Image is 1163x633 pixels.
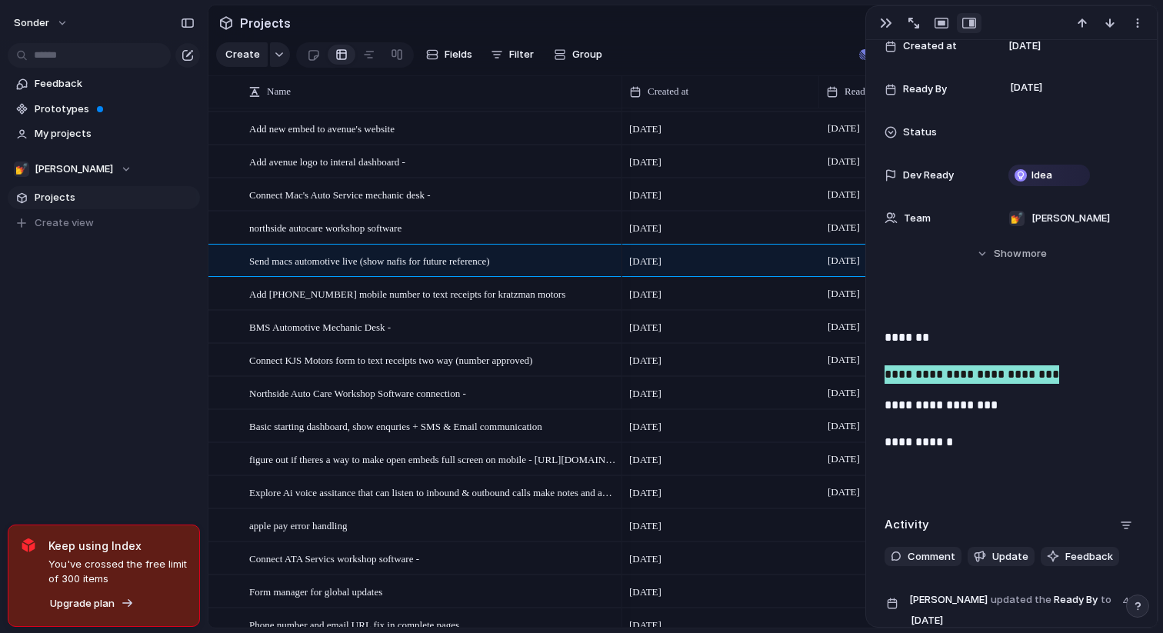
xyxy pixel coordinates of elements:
[629,585,661,600] span: [DATE]
[35,215,94,231] span: Create view
[1009,211,1025,226] div: 💅
[903,38,957,54] span: Created at
[824,218,864,237] span: [DATE]
[249,351,532,368] span: Connect KJS Motors form to text receipts two way (number approved)
[249,549,419,567] span: Connect ATA Servics workshop software -
[572,47,602,62] span: Group
[992,549,1028,565] span: Update
[824,119,864,138] span: [DATE]
[249,582,382,600] span: Form manager for global updates
[35,102,195,117] span: Prototypes
[824,483,864,501] span: [DATE]
[216,42,268,67] button: Create
[237,9,294,37] span: Projects
[1041,547,1119,567] button: Feedback
[485,42,540,67] button: Filter
[907,611,948,630] span: [DATE]
[885,516,929,534] h2: Activity
[35,126,195,142] span: My projects
[824,417,864,435] span: [DATE]
[903,125,937,140] span: Status
[249,483,617,501] span: Explore Ai voice assitance that can listen to inbound & outbound calls make notes and add to aven...
[903,82,947,97] span: Ready By
[629,188,661,203] span: [DATE]
[1122,591,1138,609] span: 4h
[629,485,661,501] span: [DATE]
[1031,168,1052,183] span: Idea
[903,168,954,183] span: Dev Ready
[14,162,29,177] div: 💅
[249,615,459,633] span: Phone number and email URL fix in complete pages
[824,450,864,468] span: [DATE]
[824,285,864,303] span: [DATE]
[1031,211,1110,226] span: [PERSON_NAME]
[48,557,187,587] span: You've crossed the free limit of 300 items
[629,452,661,468] span: [DATE]
[445,47,472,62] span: Fields
[909,592,988,608] span: [PERSON_NAME]
[8,122,200,145] a: My projects
[50,596,115,611] span: Upgrade plan
[1008,38,1041,54] span: [DATE]
[968,547,1035,567] button: Update
[991,592,1051,608] span: updated the
[267,84,291,99] span: Name
[824,384,864,402] span: [DATE]
[45,593,138,615] button: Upgrade plan
[629,221,661,236] span: [DATE]
[420,42,478,67] button: Fields
[8,186,200,209] a: Projects
[8,98,200,121] a: Prototypes
[824,185,864,204] span: [DATE]
[249,252,490,269] span: Send macs automotive live (show nafis for future reference)
[48,538,187,554] span: Keep using Index
[629,618,661,633] span: [DATE]
[35,162,113,177] span: [PERSON_NAME]
[249,185,431,203] span: Connect Mac's Auto Service mechanic desk -
[853,43,958,66] button: Connect Linear
[509,47,534,62] span: Filter
[249,318,391,335] span: BMS Automotive Mechanic Desk -
[629,419,661,435] span: [DATE]
[629,287,661,302] span: [DATE]
[1065,549,1113,565] span: Feedback
[908,549,955,565] span: Comment
[8,212,200,235] button: Create view
[8,158,200,181] button: 💅[PERSON_NAME]
[648,84,688,99] span: Created at
[824,318,864,336] span: [DATE]
[629,320,661,335] span: [DATE]
[885,240,1138,268] button: Showmore
[7,11,76,35] button: sonder
[845,84,885,99] span: Ready By
[629,518,661,534] span: [DATE]
[629,386,661,401] span: [DATE]
[629,353,661,368] span: [DATE]
[629,155,661,170] span: [DATE]
[249,450,617,468] span: figure out if theres a way to make open embeds full screen on mobile - [URL][DOMAIN_NAME]
[629,254,661,269] span: [DATE]
[249,285,565,302] span: Add [PHONE_NUMBER] mobile number to text receipts for kratzman motors
[546,42,610,67] button: Group
[225,47,260,62] span: Create
[249,516,347,534] span: apple pay error handling
[629,122,661,137] span: [DATE]
[629,551,661,567] span: [DATE]
[35,190,195,205] span: Projects
[249,417,542,435] span: Basic starting dashboard, show enquries + SMS & Email communication
[249,119,395,137] span: Add new embed to avenue's website
[824,252,864,270] span: [DATE]
[909,591,1113,631] span: Ready By
[249,152,405,170] span: Add avenue logo to interal dashboard -
[249,218,402,236] span: northside autocare workshop software
[8,72,200,95] a: Feedback
[35,76,195,92] span: Feedback
[885,547,961,567] button: Comment
[1022,246,1047,262] span: more
[14,15,49,31] span: sonder
[1101,592,1111,608] span: to
[1006,78,1047,97] span: [DATE]
[824,351,864,369] span: [DATE]
[904,211,931,226] span: Team
[994,246,1021,262] span: Show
